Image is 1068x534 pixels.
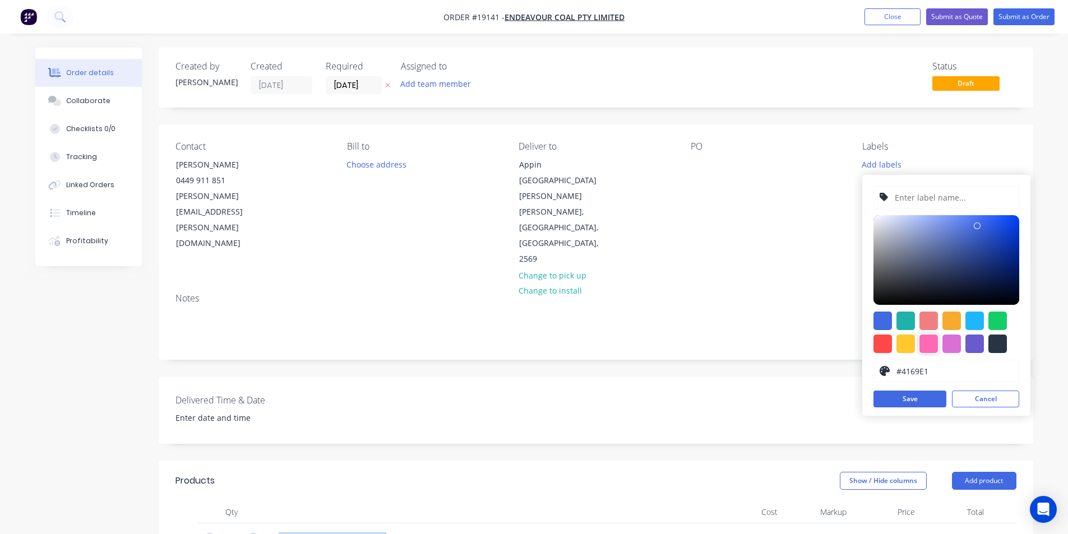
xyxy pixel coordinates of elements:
div: #ff4949 [873,335,892,353]
div: #da70d6 [942,335,961,353]
div: #20b2aa [896,312,915,330]
button: Submit as Order [993,8,1055,25]
div: Appin [GEOGRAPHIC_DATA][PERSON_NAME][PERSON_NAME], [GEOGRAPHIC_DATA], [GEOGRAPHIC_DATA], 2569 [510,156,622,267]
div: #1fb6ff [965,312,984,330]
a: Endeavour Coal Pty Limited [505,12,625,22]
div: Contact [175,141,329,152]
input: Enter label name... [894,187,1013,208]
span: Order #19141 - [443,12,505,22]
span: Draft [932,76,1000,90]
div: 0449 911 851 [176,173,269,188]
button: Change to pick up [512,267,592,282]
div: #6a5acd [965,335,984,353]
button: Timeline [35,199,142,227]
div: Status [932,61,1016,72]
div: Assigned to [401,61,513,72]
div: Products [175,474,215,487]
div: #13ce66 [988,312,1007,330]
div: #273444 [988,335,1007,353]
div: #f6ab2f [942,312,961,330]
button: Linked Orders [35,171,142,199]
button: Show / Hide columns [840,472,927,490]
button: Save [873,391,946,407]
div: [PERSON_NAME][EMAIL_ADDRESS][PERSON_NAME][DOMAIN_NAME] [176,188,269,251]
label: Delivered Time & Date [175,393,316,407]
div: Labels [862,141,1016,152]
div: Open Intercom Messenger [1030,496,1057,523]
img: Factory [20,8,37,25]
div: Created by [175,61,237,72]
div: #f08080 [919,312,938,330]
div: PO [691,141,844,152]
div: Appin [GEOGRAPHIC_DATA][PERSON_NAME] [519,157,612,204]
div: Collaborate [66,96,110,106]
div: Qty [198,501,265,523]
div: Profitability [66,236,108,246]
button: Order details [35,59,142,87]
button: Change to install [512,283,588,298]
div: #ffc82c [896,335,915,353]
div: Bill to [347,141,501,152]
button: Add product [952,472,1016,490]
div: Total [919,501,988,523]
div: Required [326,61,387,72]
div: Created [251,61,312,72]
button: Close [864,8,921,25]
div: Deliver to [519,141,672,152]
button: Add labels [856,156,908,171]
button: Cancel [952,391,1019,407]
button: Choose address [341,156,413,171]
div: Checklists 0/0 [66,124,115,134]
div: [PERSON_NAME] [176,157,269,173]
div: #4169e1 [873,312,892,330]
div: Notes [175,293,1016,304]
button: Collaborate [35,87,142,115]
button: Add team member [401,76,477,91]
button: Submit as Quote [926,8,988,25]
button: Profitability [35,227,142,255]
div: Price [851,501,920,523]
button: Tracking [35,143,142,171]
div: [PERSON_NAME] [175,76,237,88]
div: Markup [782,501,851,523]
button: Checklists 0/0 [35,115,142,143]
div: Order details [66,68,114,78]
button: Add team member [394,76,477,91]
div: Timeline [66,208,96,218]
input: Enter date and time [168,410,307,426]
div: [PERSON_NAME], [GEOGRAPHIC_DATA], [GEOGRAPHIC_DATA], 2569 [519,204,612,267]
div: Cost [714,501,783,523]
div: [PERSON_NAME]0449 911 851[PERSON_NAME][EMAIL_ADDRESS][PERSON_NAME][DOMAIN_NAME] [167,156,279,252]
div: Linked Orders [66,180,114,190]
div: Tracking [66,152,97,162]
div: #ff69b4 [919,335,938,353]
